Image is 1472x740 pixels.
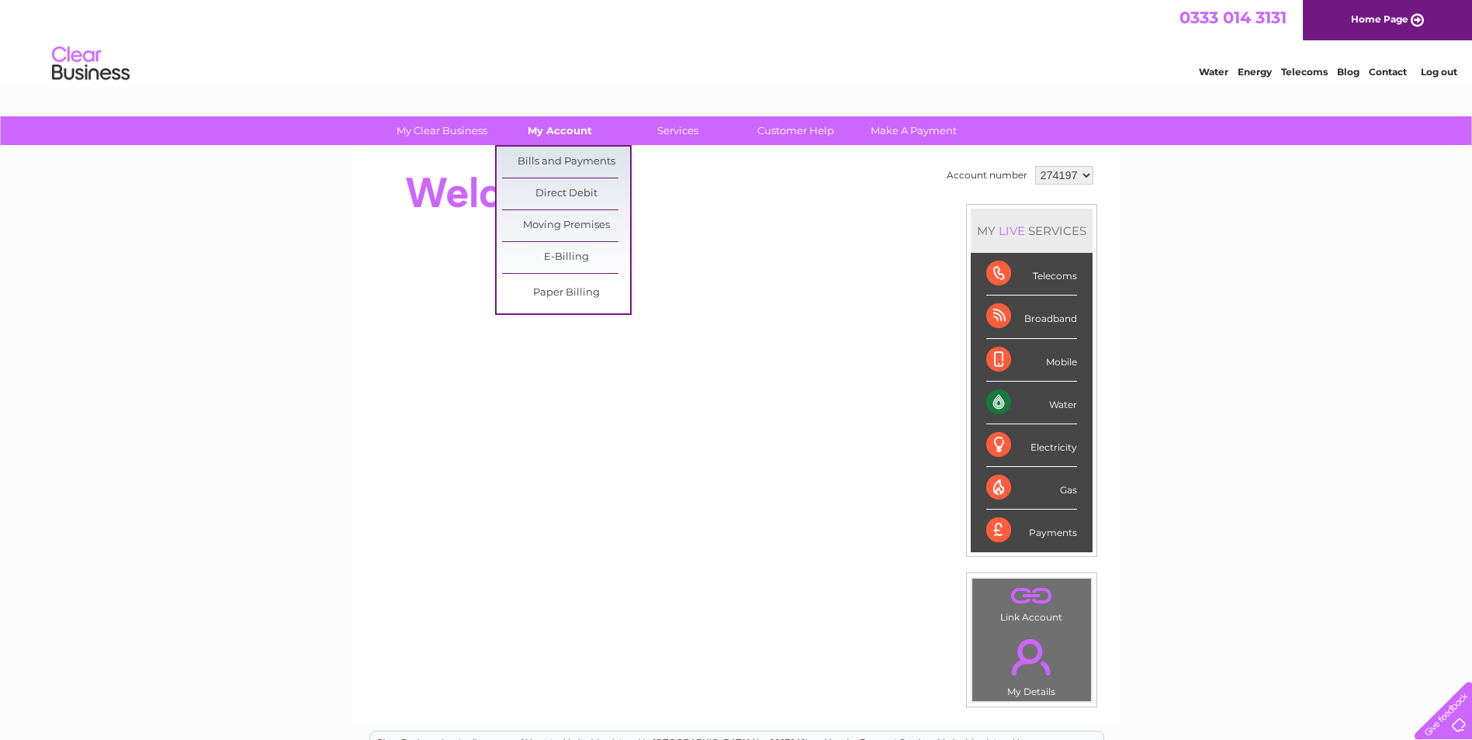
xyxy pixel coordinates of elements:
[502,147,630,178] a: Bills and Payments
[378,116,506,145] a: My Clear Business
[732,116,860,145] a: Customer Help
[986,424,1077,467] div: Electricity
[986,296,1077,338] div: Broadband
[51,40,130,88] img: logo.png
[1421,66,1457,78] a: Log out
[496,116,624,145] a: My Account
[986,467,1077,510] div: Gas
[1369,66,1407,78] a: Contact
[502,278,630,309] a: Paper Billing
[1238,66,1272,78] a: Energy
[996,223,1028,238] div: LIVE
[502,178,630,209] a: Direct Debit
[986,339,1077,382] div: Mobile
[943,162,1031,188] td: Account number
[986,253,1077,296] div: Telecoms
[370,9,1103,75] div: Clear Business is a trading name of Verastar Limited (registered in [GEOGRAPHIC_DATA] No. 3667643...
[976,630,1087,684] a: .
[1337,66,1359,78] a: Blog
[972,626,1092,702] td: My Details
[972,578,1092,627] td: Link Account
[986,510,1077,552] div: Payments
[971,209,1093,253] div: MY SERVICES
[986,382,1077,424] div: Water
[1179,8,1287,27] a: 0333 014 3131
[614,116,742,145] a: Services
[502,242,630,273] a: E-Billing
[502,210,630,241] a: Moving Premises
[1199,66,1228,78] a: Water
[1281,66,1328,78] a: Telecoms
[850,116,978,145] a: Make A Payment
[976,583,1087,610] a: .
